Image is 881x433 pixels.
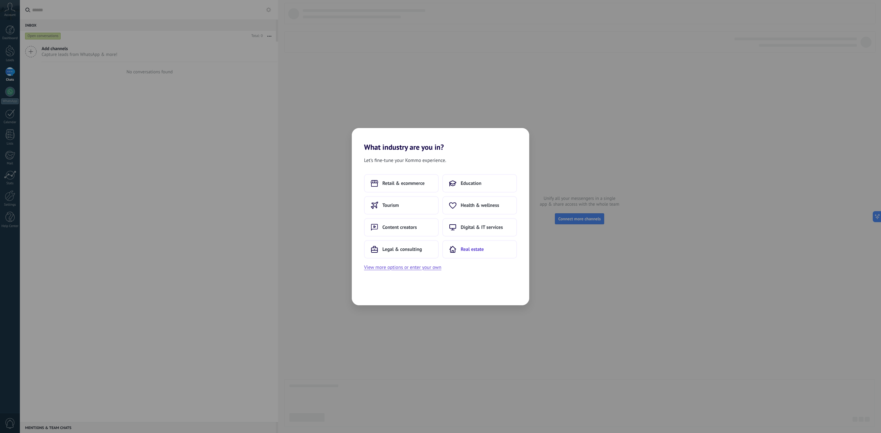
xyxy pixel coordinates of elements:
[442,218,517,237] button: Digital & IT services
[461,224,503,230] span: Digital & IT services
[442,240,517,259] button: Real estate
[364,156,446,164] span: Let’s fine-tune your Kommo experience.
[364,240,439,259] button: Legal & consulting
[382,224,417,230] span: Content creators
[352,128,529,152] h2: What industry are you in?
[461,180,481,186] span: Education
[442,196,517,215] button: Health & wellness
[461,202,499,208] span: Health & wellness
[364,263,441,271] button: View more options or enter your own
[461,246,484,252] span: Real estate
[364,174,439,193] button: Retail & ecommerce
[382,202,399,208] span: Tourism
[382,246,422,252] span: Legal & consulting
[364,218,439,237] button: Content creators
[442,174,517,193] button: Education
[364,196,439,215] button: Tourism
[382,180,425,186] span: Retail & ecommerce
